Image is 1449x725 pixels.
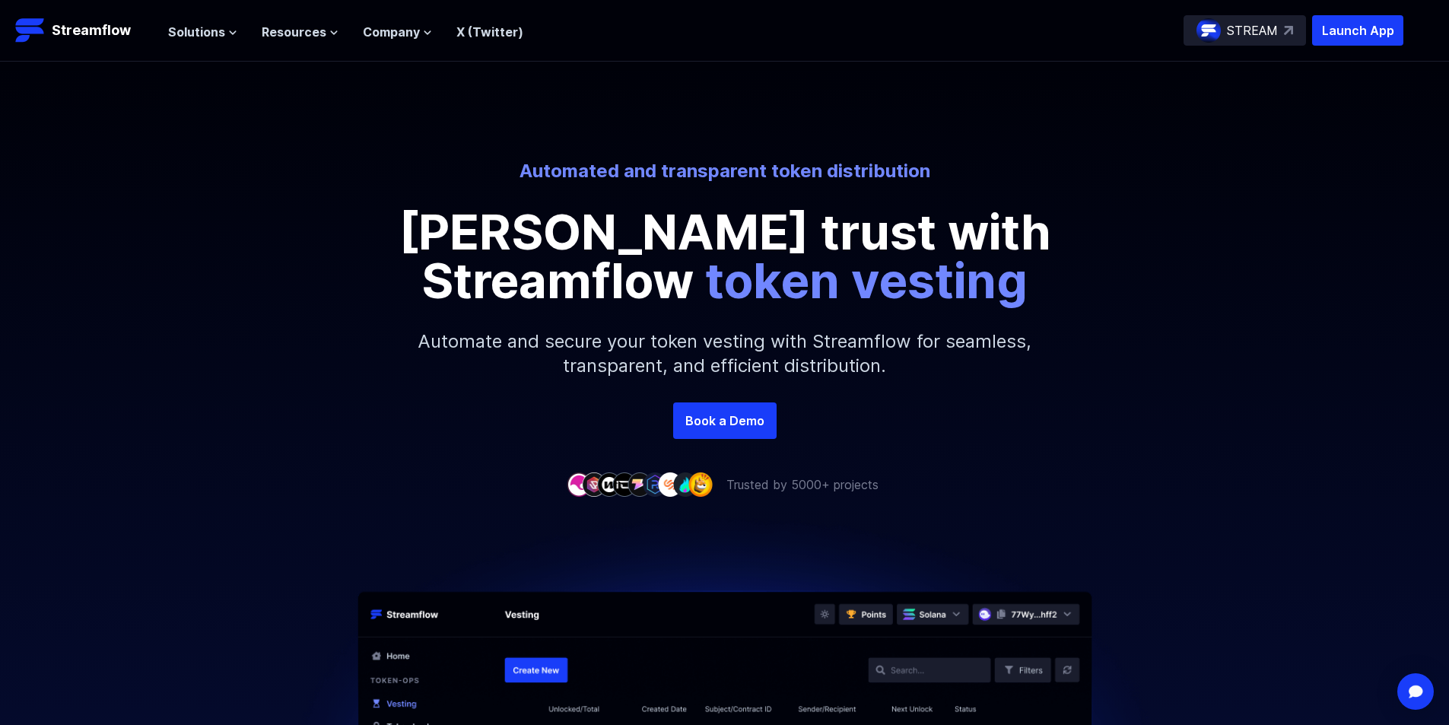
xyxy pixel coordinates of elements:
img: company-5 [628,472,652,496]
img: company-3 [597,472,621,496]
button: Company [363,23,432,41]
p: Trusted by 5000+ projects [726,475,879,494]
span: token vesting [705,251,1028,310]
span: Resources [262,23,326,41]
p: Automated and transparent token distribution [303,159,1146,183]
a: Book a Demo [673,402,777,439]
p: [PERSON_NAME] trust with Streamflow [383,208,1067,305]
button: Launch App [1312,15,1403,46]
img: company-4 [612,472,637,496]
a: Streamflow [15,15,153,46]
img: Streamflow Logo [15,15,46,46]
a: STREAM [1184,15,1306,46]
img: top-right-arrow.svg [1284,26,1293,35]
img: streamflow-logo-circle.png [1196,18,1221,43]
div: Open Intercom Messenger [1397,673,1434,710]
img: company-2 [582,472,606,496]
span: Solutions [168,23,225,41]
img: company-6 [643,472,667,496]
img: company-7 [658,472,682,496]
p: Automate and secure your token vesting with Streamflow for seamless, transparent, and efficient d... [398,305,1052,402]
p: STREAM [1227,21,1278,40]
button: Resources [262,23,338,41]
p: Streamflow [52,20,131,41]
img: company-1 [567,472,591,496]
img: company-9 [688,472,713,496]
a: X (Twitter) [456,24,523,40]
span: Company [363,23,420,41]
button: Solutions [168,23,237,41]
img: company-8 [673,472,697,496]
